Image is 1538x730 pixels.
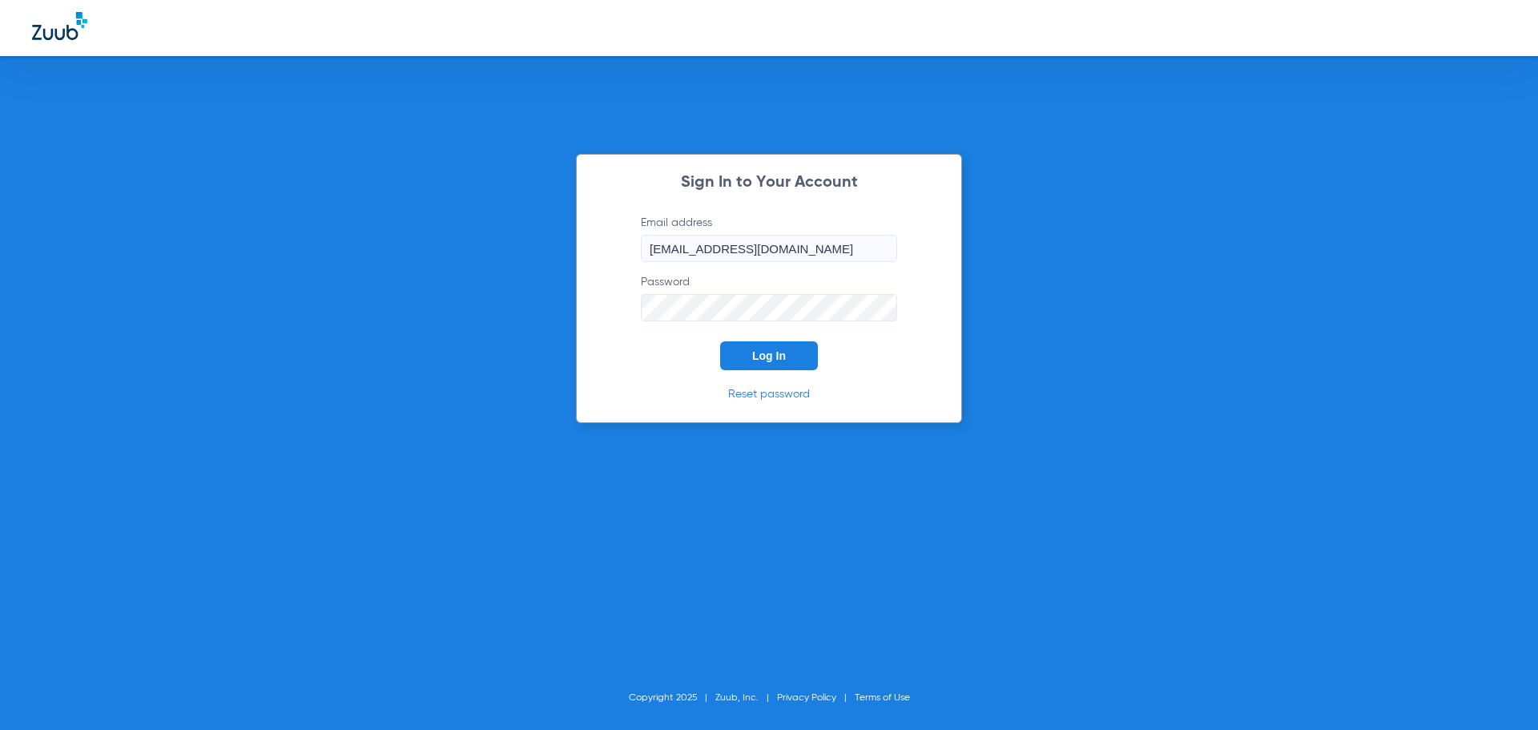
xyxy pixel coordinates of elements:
[641,294,897,321] input: Password
[641,235,897,262] input: Email address
[715,690,777,706] li: Zuub, Inc.
[641,215,897,262] label: Email address
[629,690,715,706] li: Copyright 2025
[617,175,921,191] h2: Sign In to Your Account
[32,12,87,40] img: Zuub Logo
[720,341,818,370] button: Log In
[855,693,910,703] a: Terms of Use
[777,693,836,703] a: Privacy Policy
[728,389,810,400] a: Reset password
[752,349,786,362] span: Log In
[641,274,897,321] label: Password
